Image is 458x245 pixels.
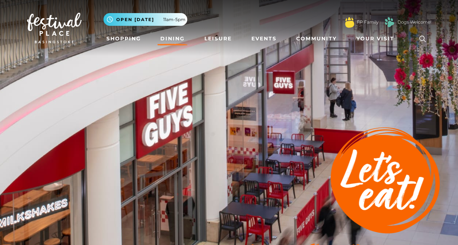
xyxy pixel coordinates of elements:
span: Your Visit [356,35,394,43]
span: Open [DATE] [116,16,154,23]
img: Festival Place Logo [27,13,82,43]
a: Dogs Welcome! [398,19,431,25]
a: Shopping [103,32,144,45]
a: Your Visit [353,32,401,45]
a: Community [293,32,340,45]
a: Leisure [201,32,235,45]
a: FP Family [357,19,379,25]
span: 11am-5pm [163,16,185,23]
a: Events [248,32,279,45]
button: Open [DATE] 11am-5pm [103,13,187,26]
a: Dining [157,32,188,45]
